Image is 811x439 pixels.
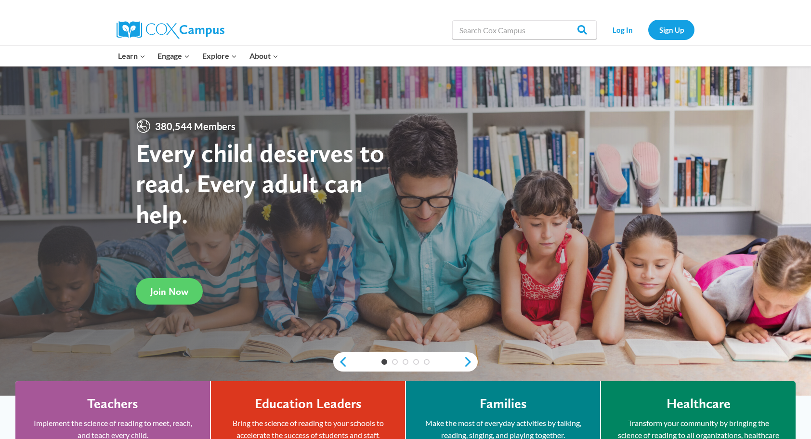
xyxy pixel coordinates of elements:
h4: Education Leaders [255,396,362,412]
nav: Secondary Navigation [602,20,694,40]
span: Explore [202,50,237,62]
a: Join Now [136,278,203,305]
img: Cox Campus [117,21,224,39]
a: 5 [424,359,430,365]
span: About [249,50,278,62]
span: Learn [118,50,145,62]
a: next [463,356,478,368]
strong: Every child deserves to read. Every adult can help. [136,137,384,229]
span: Engage [157,50,190,62]
a: previous [333,356,348,368]
a: 3 [403,359,408,365]
h4: Families [480,396,527,412]
span: Join Now [150,286,188,297]
input: Search Cox Campus [452,20,597,40]
a: 1 [381,359,387,365]
a: Log In [602,20,643,40]
a: Sign Up [648,20,694,40]
nav: Primary Navigation [112,46,284,66]
span: 380,544 Members [151,119,239,134]
a: 4 [413,359,419,365]
h4: Healthcare [667,396,731,412]
h4: Teachers [87,396,138,412]
div: content slider buttons [333,352,478,372]
a: 2 [392,359,398,365]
